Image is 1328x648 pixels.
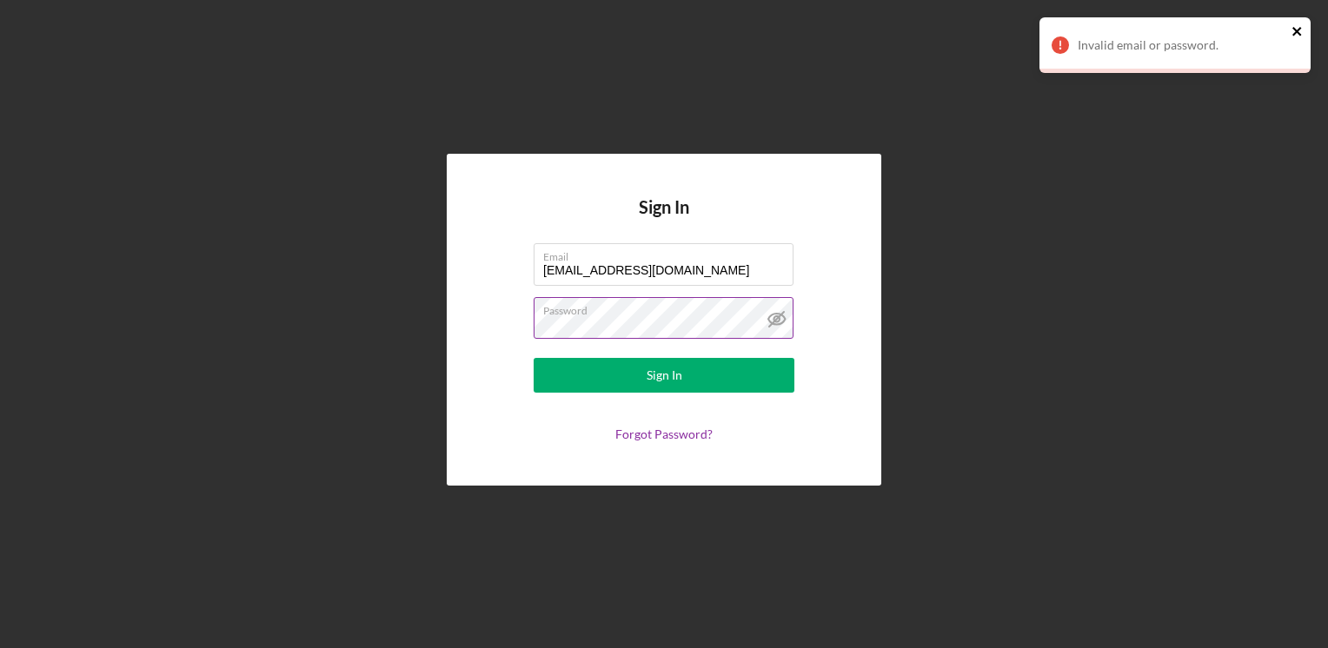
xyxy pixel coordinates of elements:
a: Forgot Password? [615,426,713,441]
div: Invalid email or password. [1078,38,1286,52]
div: Sign In [647,358,682,393]
label: Password [543,298,793,317]
h4: Sign In [639,197,689,243]
button: Sign In [534,358,794,393]
button: close [1291,24,1304,41]
label: Email [543,244,793,263]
